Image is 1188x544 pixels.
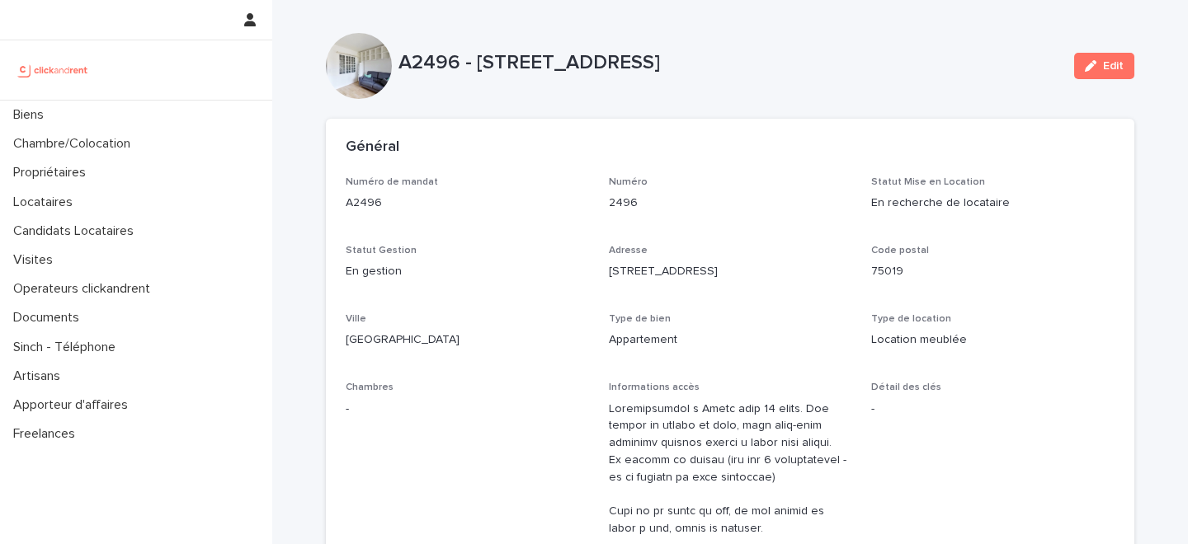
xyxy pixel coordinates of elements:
p: A2496 [346,195,589,212]
p: Documents [7,310,92,326]
p: Sinch - Téléphone [7,340,129,355]
p: Locataires [7,195,86,210]
span: Type de bien [609,314,671,324]
span: Détail des clés [871,382,941,392]
p: [GEOGRAPHIC_DATA] [346,331,589,349]
p: Visites [7,252,66,268]
img: UCB0brd3T0yccxBKYDjQ [13,54,93,87]
p: Appartement [609,331,852,349]
span: Statut Mise en Location [871,177,985,187]
span: Statut Gestion [346,246,417,256]
p: En recherche de locataire [871,195,1115,212]
span: Edit [1103,60,1124,72]
p: [STREET_ADDRESS] [609,263,852,280]
span: Type de location [871,314,951,324]
p: 75019 [871,263,1115,280]
span: Adresse [609,246,648,256]
span: Numéro [609,177,648,187]
p: Artisans [7,368,73,384]
p: A2496 - [STREET_ADDRESS] [398,51,1061,75]
p: Apporteur d'affaires [7,397,141,413]
p: 2496 [609,195,852,212]
span: Numéro de mandat [346,177,438,187]
p: En gestion [346,263,589,280]
p: Propriétaires [7,165,99,181]
button: Edit [1074,53,1134,79]
span: Informations accès [609,382,700,392]
p: - [871,401,1115,418]
h2: Général [346,138,399,157]
p: - [346,401,589,418]
span: Ville [346,314,366,324]
span: Chambres [346,382,394,392]
p: Freelances [7,426,88,442]
p: Candidats Locataires [7,223,147,239]
p: Chambre/Colocation [7,136,144,152]
p: Location meublée [871,331,1115,349]
p: Biens [7,107,57,123]
p: Operateurs clickandrent [7,281,163,297]
span: Code postal [871,246,929,256]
